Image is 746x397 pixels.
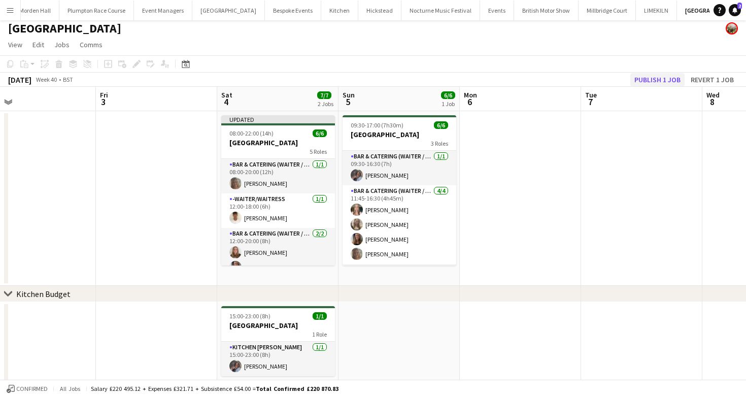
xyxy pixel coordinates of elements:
[221,321,335,330] h3: [GEOGRAPHIC_DATA]
[221,306,335,376] app-job-card: 15:00-23:00 (8h)1/1[GEOGRAPHIC_DATA]1 RoleKitchen [PERSON_NAME]1/115:00-23:00 (8h)[PERSON_NAME]
[76,38,107,51] a: Comms
[11,1,59,20] button: Morden Hall
[221,228,335,277] app-card-role: Bar & Catering (Waiter / waitress)2/212:00-20:00 (8h)[PERSON_NAME][PERSON_NAME]
[480,1,514,20] button: Events
[441,91,455,99] span: 6/6
[28,38,48,51] a: Edit
[54,40,70,49] span: Jobs
[221,90,232,100] span: Sat
[321,1,358,20] button: Kitchen
[221,342,335,376] app-card-role: Kitchen [PERSON_NAME]1/115:00-23:00 (8h)[PERSON_NAME]
[341,96,355,108] span: 5
[32,40,44,49] span: Edit
[705,96,720,108] span: 8
[33,76,59,83] span: Week 40
[16,385,48,392] span: Confirmed
[221,193,335,228] app-card-role: -Waiter/Waitress1/112:00-18:00 (6h)[PERSON_NAME]
[310,148,327,155] span: 5 Roles
[256,385,338,392] span: Total Confirmed £220 870.83
[221,115,335,266] app-job-card: Updated08:00-22:00 (14h)6/6[GEOGRAPHIC_DATA]5 RolesBar & Catering (Waiter / waitress)1/108:00-20:...
[579,1,636,20] button: Millbridge Court
[8,21,121,36] h1: [GEOGRAPHIC_DATA]
[220,96,232,108] span: 4
[313,312,327,320] span: 1/1
[313,129,327,137] span: 6/6
[358,1,401,20] button: Hickstead
[98,96,108,108] span: 3
[343,130,456,139] h3: [GEOGRAPHIC_DATA]
[726,22,738,35] app-user-avatar: Staffing Manager
[434,121,448,129] span: 6/6
[192,1,265,20] button: [GEOGRAPHIC_DATA]
[221,159,335,193] app-card-role: Bar & Catering (Waiter / waitress)1/108:00-20:00 (12h)[PERSON_NAME]
[514,1,579,20] button: British Motor Show
[100,90,108,100] span: Fri
[464,90,477,100] span: Mon
[462,96,477,108] span: 6
[636,1,677,20] button: LIMEKILN
[134,1,192,20] button: Event Managers
[229,312,270,320] span: 15:00-23:00 (8h)
[265,1,321,20] button: Bespoke Events
[63,76,73,83] div: BST
[221,138,335,147] h3: [GEOGRAPHIC_DATA]
[351,121,403,129] span: 09:30-17:00 (7h30m)
[312,330,327,338] span: 1 Role
[687,73,738,86] button: Revert 1 job
[584,96,597,108] span: 7
[729,4,741,16] a: 2
[80,40,103,49] span: Comms
[91,385,338,392] div: Salary £220 495.12 + Expenses £321.71 + Subsistence £54.00 =
[585,90,597,100] span: Tue
[343,151,456,185] app-card-role: Bar & Catering (Waiter / waitress)1/109:30-16:30 (7h)[PERSON_NAME]
[343,115,456,266] app-job-card: 09:30-17:00 (7h30m)6/6[GEOGRAPHIC_DATA]3 RolesBar & Catering (Waiter / waitress)1/109:30-16:30 (7...
[50,38,74,51] a: Jobs
[317,91,331,99] span: 7/7
[8,40,22,49] span: View
[442,100,455,108] div: 1 Job
[229,129,274,137] span: 08:00-22:00 (14h)
[8,75,31,85] div: [DATE]
[401,1,480,20] button: Nocturne Music Festival
[5,383,49,394] button: Confirmed
[59,1,134,20] button: Plumpton Race Course
[343,185,456,264] app-card-role: Bar & Catering (Waiter / waitress)4/411:45-16:30 (4h45m)[PERSON_NAME][PERSON_NAME][PERSON_NAME][P...
[630,73,685,86] button: Publish 1 job
[431,140,448,147] span: 3 Roles
[737,3,742,9] span: 2
[221,115,335,123] div: Updated
[318,100,333,108] div: 2 Jobs
[706,90,720,100] span: Wed
[4,38,26,51] a: View
[343,90,355,100] span: Sun
[58,385,82,392] span: All jobs
[16,289,71,299] div: Kitchen Budget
